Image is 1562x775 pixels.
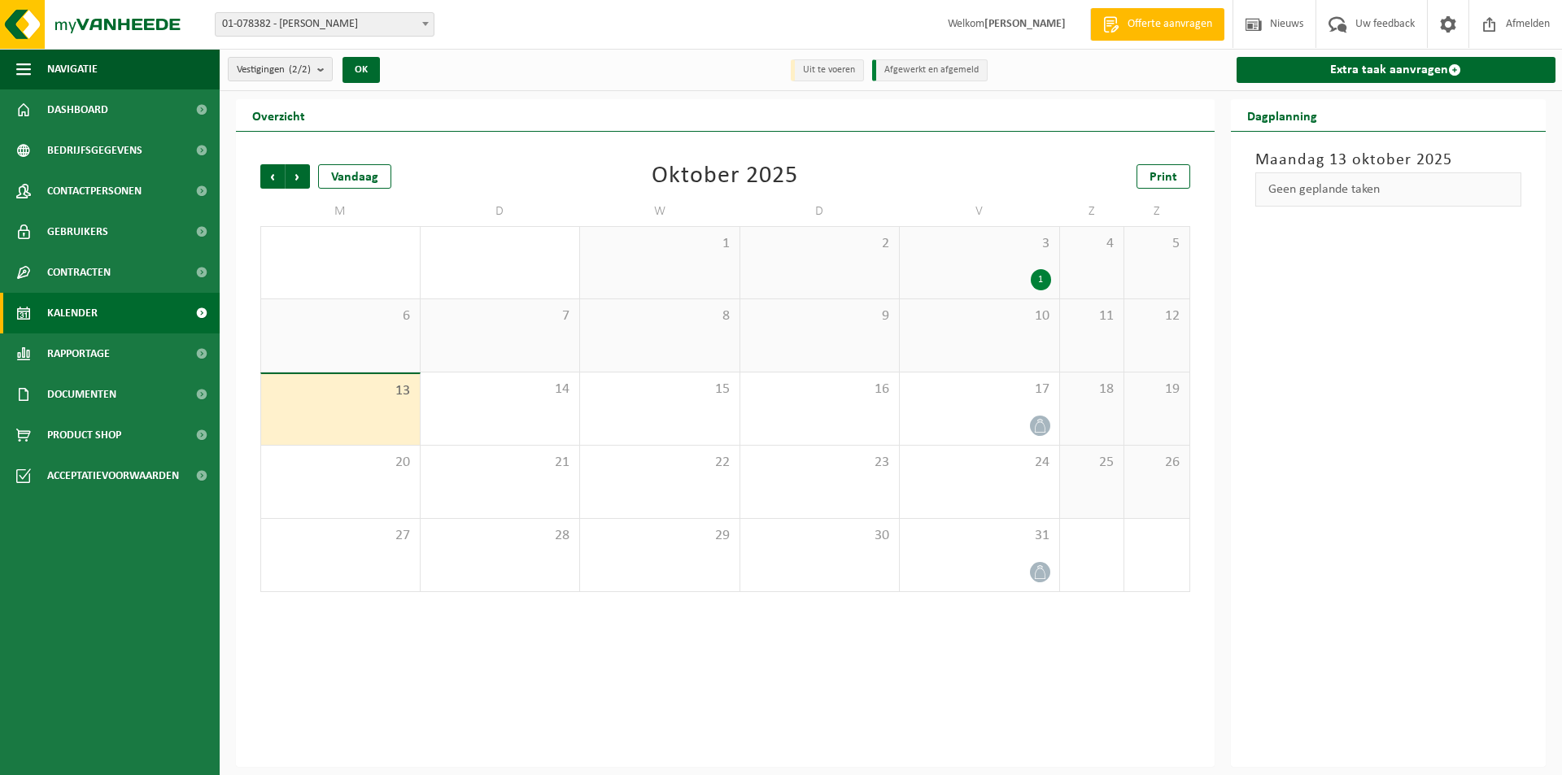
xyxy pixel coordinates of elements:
span: 11 [1068,307,1116,325]
span: 21 [429,454,572,472]
span: 1 [588,235,731,253]
button: Vestigingen(2/2) [228,57,333,81]
span: Navigatie [47,49,98,89]
span: Bedrijfsgegevens [47,130,142,171]
span: Gebruikers [47,211,108,252]
span: Volgende [286,164,310,189]
div: 1 [1031,269,1051,290]
span: 16 [748,381,892,398]
span: 3 [908,235,1051,253]
span: 19 [1132,381,1180,398]
span: 30 [748,527,892,545]
strong: [PERSON_NAME] [984,18,1066,30]
span: Product Shop [47,415,121,455]
span: 22 [588,454,731,472]
td: Z [1060,197,1125,226]
a: Offerte aanvragen [1090,8,1224,41]
h2: Dagplanning [1231,99,1333,131]
span: Acceptatievoorwaarden [47,455,179,496]
span: 15 [588,381,731,398]
span: Kalender [47,293,98,333]
span: 8 [588,307,731,325]
span: Documenten [47,374,116,415]
span: 23 [748,454,892,472]
td: Z [1124,197,1189,226]
td: D [740,197,901,226]
span: Print [1150,171,1177,184]
span: 26 [1132,454,1180,472]
span: 24 [908,454,1051,472]
button: OK [343,57,380,83]
count: (2/2) [289,64,311,75]
span: 17 [908,381,1051,398]
span: Vestigingen [237,58,311,82]
span: Contracten [47,252,111,293]
li: Afgewerkt en afgemeld [872,59,988,81]
span: 5 [1132,235,1180,253]
a: Extra taak aanvragen [1237,57,1556,83]
h2: Overzicht [236,99,321,131]
td: W [580,197,740,226]
span: 20 [269,454,412,472]
a: Print [1137,164,1190,189]
span: 29 [588,527,731,545]
span: Rapportage [47,333,110,374]
li: Uit te voeren [791,59,864,81]
div: Oktober 2025 [652,164,798,189]
span: 2 [748,235,892,253]
span: 28 [429,527,572,545]
span: 9 [748,307,892,325]
td: D [421,197,581,226]
span: 27 [269,527,412,545]
span: 10 [908,307,1051,325]
span: 25 [1068,454,1116,472]
span: 14 [429,381,572,398]
span: 7 [429,307,572,325]
span: 31 [908,527,1051,545]
span: 13 [269,382,412,400]
span: 12 [1132,307,1180,325]
span: 01-078382 - KRISTOF DECLERCK - OOIKE [216,13,434,36]
span: Offerte aanvragen [1124,16,1216,33]
td: M [260,197,421,226]
span: 4 [1068,235,1116,253]
span: Contactpersonen [47,171,142,211]
span: 6 [269,307,412,325]
span: Dashboard [47,89,108,130]
h3: Maandag 13 oktober 2025 [1255,148,1522,172]
div: Vandaag [318,164,391,189]
div: Geen geplande taken [1255,172,1522,207]
span: 18 [1068,381,1116,398]
td: V [900,197,1060,226]
span: Vorige [260,164,285,189]
span: 01-078382 - KRISTOF DECLERCK - OOIKE [215,12,434,37]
